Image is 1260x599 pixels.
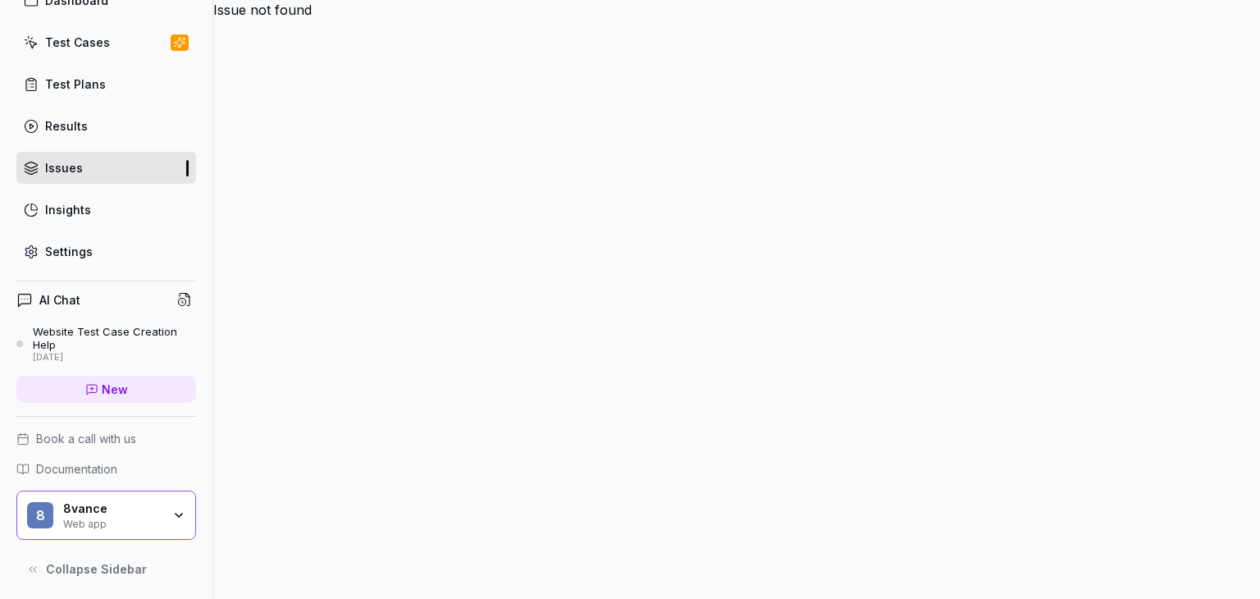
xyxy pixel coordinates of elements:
[16,194,196,226] a: Insights
[45,243,93,260] div: Settings
[16,26,196,58] a: Test Cases
[39,291,80,309] h4: AI Chat
[16,491,196,540] button: 88vanceWeb app
[46,560,147,578] span: Collapse Sidebar
[16,430,196,447] a: Book a call with us
[16,235,196,267] a: Settings
[45,75,106,93] div: Test Plans
[102,381,128,398] span: New
[16,110,196,142] a: Results
[63,501,162,516] div: 8vance
[16,376,196,403] a: New
[16,325,196,363] a: Website Test Case Creation Help[DATE]
[27,502,53,528] span: 8
[45,159,83,176] div: Issues
[45,117,88,135] div: Results
[36,430,136,447] span: Book a call with us
[16,460,196,478] a: Documentation
[16,68,196,100] a: Test Plans
[45,201,91,218] div: Insights
[45,34,110,51] div: Test Cases
[36,460,117,478] span: Documentation
[33,352,196,364] div: [DATE]
[63,516,162,529] div: Web app
[33,325,196,352] div: Website Test Case Creation Help
[16,152,196,184] a: Issues
[16,553,196,586] button: Collapse Sidebar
